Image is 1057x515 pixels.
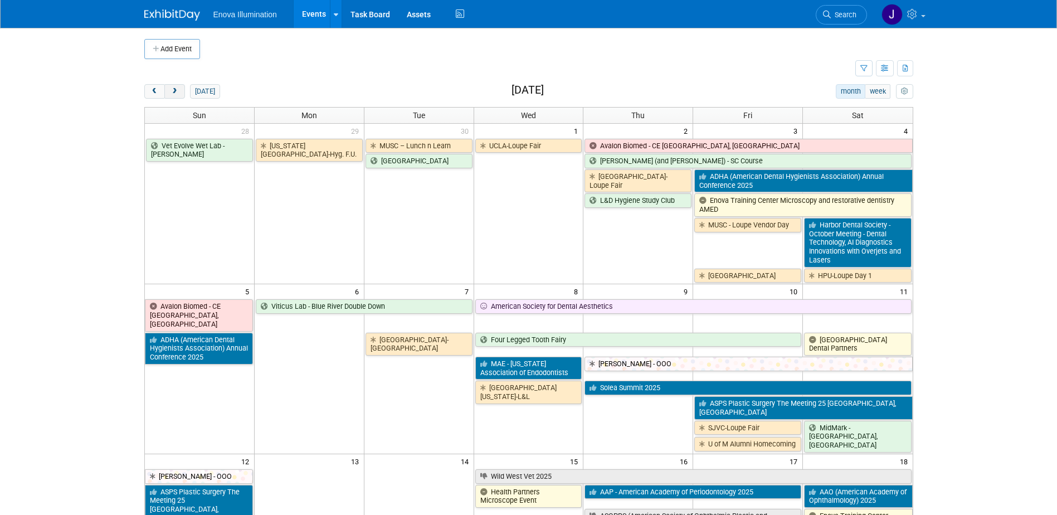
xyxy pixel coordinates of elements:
a: MUSC – Lunch n Learn [366,139,473,153]
a: [GEOGRAPHIC_DATA]-[GEOGRAPHIC_DATA] [366,333,473,356]
a: MUSC - Loupe Vendor Day [694,218,801,232]
button: Add Event [144,39,200,59]
span: 8 [573,284,583,298]
a: [US_STATE][GEOGRAPHIC_DATA]-Hyg. F.U. [256,139,363,162]
a: Wild West Vet 2025 [475,469,912,484]
a: Four Legged Tooth Fairy [475,333,802,347]
a: Avalon Biomed - CE [GEOGRAPHIC_DATA], [GEOGRAPHIC_DATA] [584,139,912,153]
span: 5 [244,284,254,298]
span: 14 [460,454,474,468]
a: ASPS Plastic Surgery The Meeting 25 [GEOGRAPHIC_DATA], [GEOGRAPHIC_DATA] [694,396,912,419]
a: Avalon Biomed - CE [GEOGRAPHIC_DATA], [GEOGRAPHIC_DATA] [145,299,253,331]
span: 6 [354,284,364,298]
span: Sun [193,111,206,120]
button: month [836,84,865,99]
a: SJVC-Loupe Fair [694,421,801,435]
a: Health Partners Microscope Event [475,485,582,508]
span: 3 [792,124,802,138]
span: 18 [899,454,913,468]
a: HPU-Loupe Day 1 [804,269,911,283]
button: [DATE] [190,84,220,99]
span: 12 [240,454,254,468]
span: Wed [521,111,536,120]
a: [GEOGRAPHIC_DATA] [366,154,473,168]
span: Thu [631,111,645,120]
span: Tue [413,111,425,120]
span: 9 [683,284,693,298]
a: AAP - American Academy of Periodontology 2025 [584,485,801,499]
i: Personalize Calendar [901,88,908,95]
a: Enova Training Center Microscopy and restorative dentistry AMED [694,193,911,216]
button: week [865,84,890,99]
span: 11 [899,284,913,298]
a: Viticus Lab - Blue River Double Down [256,299,473,314]
button: next [164,84,185,99]
a: [PERSON_NAME] - OOO [145,469,253,484]
span: Search [831,11,856,19]
a: UCLA-Loupe Fair [475,139,582,153]
span: Enova Illumination [213,10,277,19]
a: Search [816,5,867,25]
a: Solea Summit 2025 [584,381,911,395]
span: 30 [460,124,474,138]
span: 17 [788,454,802,468]
a: [GEOGRAPHIC_DATA] Dental Partners [804,333,911,356]
a: MAE - [US_STATE] Association of Endodontists [475,357,582,380]
button: myCustomButton [896,84,913,99]
a: L&D Hygiene Study Club [584,193,691,208]
span: 28 [240,124,254,138]
a: American Society for Dental Aesthetics [475,299,912,314]
a: [PERSON_NAME] (and [PERSON_NAME]) - SC Course [584,154,911,168]
a: [GEOGRAPHIC_DATA]-Loupe Fair [584,169,691,192]
a: [PERSON_NAME] - OOO [584,357,912,371]
a: ADHA (American Dental Hygienists Association) Annual Conference 2025 [694,169,912,192]
span: Fri [743,111,752,120]
a: U of M Alumni Homecoming [694,437,801,451]
span: Sat [852,111,864,120]
span: 7 [464,284,474,298]
a: Vet Evolve Wet Lab - [PERSON_NAME] [146,139,253,162]
span: 10 [788,284,802,298]
span: 4 [903,124,913,138]
span: 13 [350,454,364,468]
a: AAO (American Academy of Ophthalmology) 2025 [804,485,912,508]
span: 1 [573,124,583,138]
img: ExhibitDay [144,9,200,21]
a: ADHA (American Dental Hygienists Association) Annual Conference 2025 [145,333,253,365]
span: Mon [301,111,317,120]
span: 2 [683,124,693,138]
span: 29 [350,124,364,138]
a: [GEOGRAPHIC_DATA] [694,269,801,283]
a: MidMark - [GEOGRAPHIC_DATA], [GEOGRAPHIC_DATA] [804,421,911,453]
button: prev [144,84,165,99]
h2: [DATE] [512,84,544,96]
span: 15 [569,454,583,468]
img: Janelle Tlusty [881,4,903,25]
a: Harbor Dental Society - October Meeting - Dental Technology, AI Diagnostics Innovations with Over... [804,218,911,268]
span: 16 [679,454,693,468]
a: [GEOGRAPHIC_DATA][US_STATE]-L&L [475,381,582,404]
